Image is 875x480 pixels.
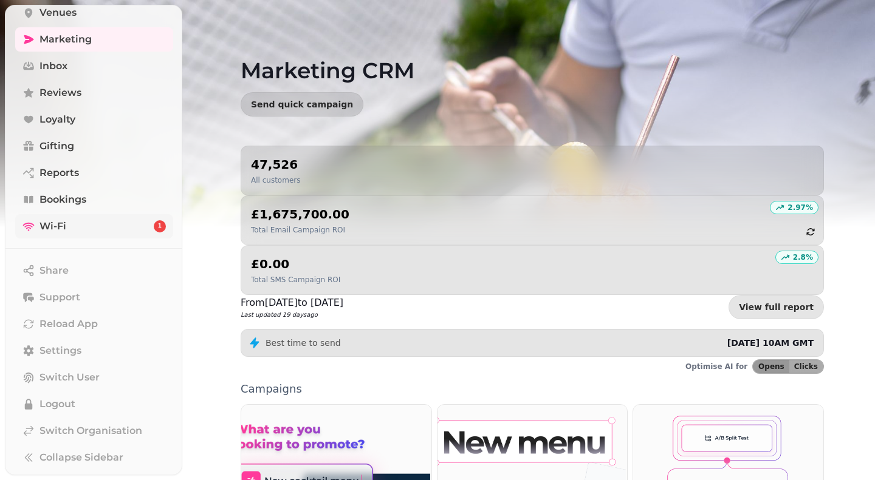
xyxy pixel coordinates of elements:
[39,263,69,278] span: Share
[39,166,79,180] span: Reports
[251,206,349,223] h2: £1,675,700.00
[241,384,824,394] p: Campaigns
[39,192,86,207] span: Bookings
[789,360,823,373] button: Clicks
[15,81,173,105] a: Reviews
[39,370,100,385] span: Switch User
[15,134,173,158] a: Gifting
[15,188,173,212] a: Bookings
[39,317,98,331] span: Reload App
[15,285,173,309] button: Support
[793,252,813,262] p: 2.8 %
[39,112,75,127] span: Loyalty
[251,175,300,185] p: All customers
[753,360,789,373] button: Opens
[39,219,66,234] span: Wi-Fi
[794,363,818,370] span: Clicks
[15,392,173,416] button: Logout
[39,424,142,438] span: Switch Organisation
[39,343,81,358] span: Settings
[15,419,173,443] a: Switch Organisation
[39,397,75,411] span: Logout
[15,54,173,78] a: Inbox
[39,5,77,20] span: Venues
[39,290,80,305] span: Support
[15,214,173,238] a: Wi-Fi1
[15,365,173,390] button: Switch User
[15,1,173,25] a: Venues
[15,259,173,283] button: Share
[39,450,123,465] span: Collapse Sidebar
[241,92,363,117] button: Send quick campaign
[787,203,813,212] p: 2.97 %
[758,363,784,370] span: Opens
[15,161,173,185] a: Reports
[39,59,67,73] span: Inbox
[251,225,349,235] p: Total Email Campaign ROI
[15,339,173,363] a: Settings
[15,27,173,52] a: Marketing
[251,255,340,272] h2: £0.00
[241,310,343,319] p: Last updated 19 days ago
[251,275,340,285] p: Total SMS Campaign ROI
[15,107,173,132] a: Loyalty
[15,445,173,470] button: Collapse Sidebar
[251,156,300,173] h2: 47,526
[266,337,341,349] p: Best time to send
[15,312,173,336] button: Reload App
[727,338,814,348] span: [DATE] 10AM GMT
[729,295,824,319] a: View full report
[241,29,824,83] h1: Marketing CRM
[251,100,353,109] span: Send quick campaign
[39,32,92,47] span: Marketing
[39,139,74,154] span: Gifting
[241,296,343,310] p: From [DATE] to [DATE]
[685,362,747,371] p: Optimise AI for
[158,222,162,231] span: 1
[800,221,821,242] button: refresh
[39,86,81,100] span: Reviews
